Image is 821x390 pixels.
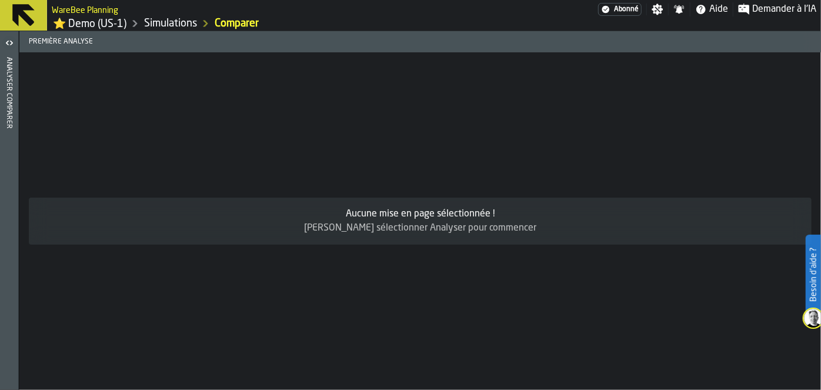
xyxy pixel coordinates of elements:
[807,236,820,314] label: Besoin d'aide ?
[690,2,733,16] label: button-toggle-Aide
[614,5,639,14] span: Abonné
[144,17,197,30] a: link-to-/wh/i/103622fe-4b04-4da1-b95f-2619b9c959cc
[215,17,259,30] a: link-to-/wh/i/103622fe-4b04-4da1-b95f-2619b9c959cc
[5,55,14,387] div: Analyser comparer
[53,17,126,31] a: link-to-/wh/i/103622fe-4b04-4da1-b95f-2619b9c959cc
[647,4,668,15] label: button-toggle-Paramètres
[38,207,802,221] div: Aucune mise en page sélectionnée !
[669,4,690,15] label: button-toggle-Notifications
[1,34,18,55] label: button-toggle-Ouvrir
[598,3,642,16] div: Abonnement au menu
[52,16,816,31] nav: Breadcrumb
[598,3,642,16] a: link-to-/wh/i/103622fe-4b04-4da1-b95f-2619b9c959cc/settings/billing
[733,2,821,16] label: button-toggle-Demander à l'IA
[38,221,802,235] div: [PERSON_NAME] sélectionner Analyser pour commencer
[29,38,424,46] div: Première analyse
[752,2,816,16] span: Demander à l'IA
[52,4,118,15] h2: Sub Title
[709,2,728,16] span: Aide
